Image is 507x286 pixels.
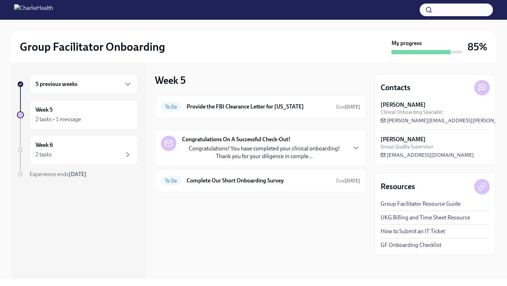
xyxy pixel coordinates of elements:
[381,82,411,93] h4: Contacts
[381,109,443,116] span: Clinical Onboarding Specialist
[381,101,426,109] strong: [PERSON_NAME]
[161,178,181,184] span: To Do
[30,171,87,178] span: Experience ends
[17,135,138,165] a: Week 62 tasks
[36,151,52,158] div: 2 tasks
[30,74,138,94] div: 5 previous weeks
[345,104,360,110] strong: [DATE]
[69,171,87,178] strong: [DATE]
[381,228,445,235] a: How to Submit an IT Ticket
[381,181,415,192] h4: Resources
[345,178,360,184] strong: [DATE]
[381,241,441,249] a: GF Onboarding Checklist
[381,143,433,150] span: Group Quality Supervisor
[20,40,165,54] h2: Group Facilitator Onboarding
[182,145,346,160] p: Congratulations! You have completed your clinical onboarding! Thank you for your diligence in com...
[161,104,181,110] span: To Do
[336,178,360,184] span: September 29th, 2025 10:00
[392,39,422,47] strong: My progress
[161,175,360,186] a: To DoComplete Our Short Onboarding SurveyDue[DATE]
[381,214,470,222] a: UKG Billing and Time Sheet Resource
[468,41,487,53] h3: 85%
[36,141,53,149] h6: Week 6
[14,4,53,15] img: CharlieHealth
[36,80,77,88] h6: 5 previous weeks
[336,178,360,184] span: Due
[36,116,81,123] div: 2 tasks • 1 message
[381,136,426,143] strong: [PERSON_NAME]
[182,136,290,143] strong: Congratulations On A Successful Check-Out!
[17,100,138,130] a: Week 52 tasks • 1 message
[381,151,474,158] a: [EMAIL_ADDRESS][DOMAIN_NAME]
[161,101,360,112] a: To DoProvide the FBI Clearance Letter for [US_STATE]Due[DATE]
[187,103,330,111] h6: Provide the FBI Clearance Letter for [US_STATE]
[155,74,186,87] h3: Week 5
[187,177,330,185] h6: Complete Our Short Onboarding Survey
[336,104,360,110] span: Due
[36,106,53,114] h6: Week 5
[381,200,461,208] a: Group Facilitator Resource Guide
[336,104,360,110] span: September 23rd, 2025 10:00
